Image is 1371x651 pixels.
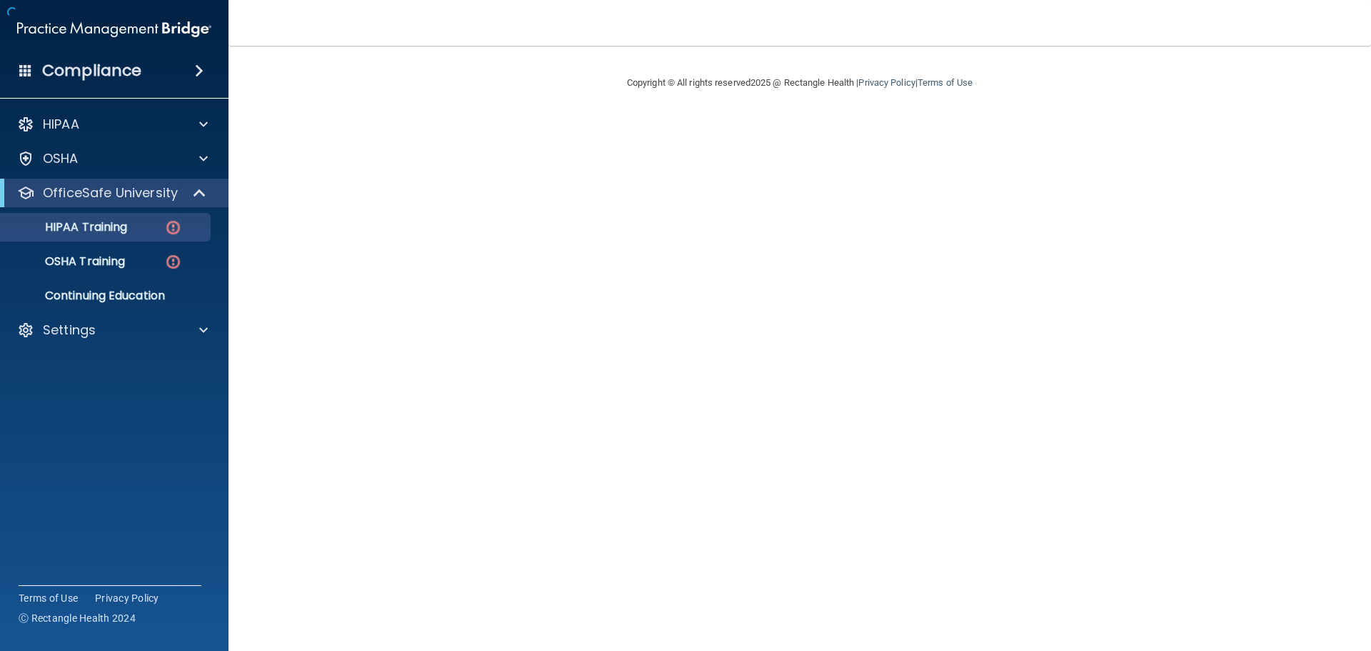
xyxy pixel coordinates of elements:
[539,60,1060,106] div: Copyright © All rights reserved 2025 @ Rectangle Health | |
[9,289,204,303] p: Continuing Education
[164,253,182,271] img: danger-circle.6113f641.png
[42,61,141,81] h4: Compliance
[43,322,96,339] p: Settings
[9,220,127,234] p: HIPAA Training
[19,611,136,625] span: Ⓒ Rectangle Health 2024
[43,184,178,202] p: OfficeSafe University
[17,150,208,167] a: OSHA
[918,77,973,88] a: Terms of Use
[17,322,208,339] a: Settings
[17,116,208,133] a: HIPAA
[9,254,125,269] p: OSHA Training
[19,591,78,605] a: Terms of Use
[17,184,207,202] a: OfficeSafe University
[17,15,211,44] img: PMB logo
[43,150,79,167] p: OSHA
[43,116,79,133] p: HIPAA
[858,77,915,88] a: Privacy Policy
[95,591,159,605] a: Privacy Policy
[164,219,182,237] img: danger-circle.6113f641.png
